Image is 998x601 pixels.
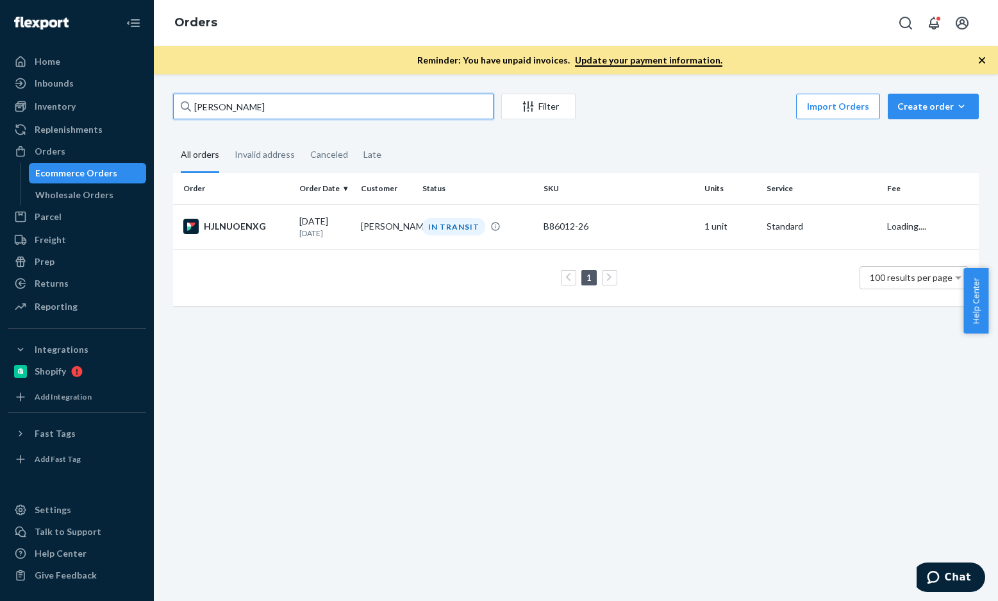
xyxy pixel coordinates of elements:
button: Fast Tags [8,423,146,444]
a: Home [8,51,146,72]
a: Settings [8,500,146,520]
div: Help Center [35,547,87,560]
div: Create order [897,100,969,113]
div: Late [363,138,381,171]
ol: breadcrumbs [164,4,228,42]
div: Replenishments [35,123,103,136]
button: Give Feedback [8,565,146,586]
div: Reporting [35,300,78,313]
button: Open Search Box [893,10,919,36]
button: Filter [501,94,576,119]
a: Update your payment information. [575,55,722,67]
button: Open account menu [949,10,975,36]
th: SKU [538,173,699,204]
div: Add Fast Tag [35,453,81,464]
button: Open notifications [921,10,947,36]
div: [DATE] [299,215,351,239]
td: [PERSON_NAME] [356,204,417,249]
div: Customer [361,183,412,194]
span: 100 results per page [870,272,952,283]
th: Service [761,173,883,204]
div: Filter [502,100,575,113]
a: Add Fast Tag [8,449,146,470]
a: Help Center [8,543,146,564]
a: Shopify [8,361,146,382]
button: Create order [888,94,979,119]
th: Units [699,173,761,204]
a: Freight [8,230,146,250]
td: 1 unit [699,204,761,249]
div: Orders [35,145,65,158]
div: Home [35,55,60,68]
div: Inventory [35,100,76,113]
a: Inventory [8,96,146,117]
th: Status [417,173,538,204]
td: Loading.... [882,204,979,249]
button: Talk to Support [8,521,146,542]
div: Add Integration [35,391,92,402]
a: Reporting [8,296,146,317]
div: Freight [35,233,66,246]
div: Parcel [35,210,62,223]
button: Close Navigation [121,10,146,36]
div: Talk to Support [35,525,101,538]
button: Help Center [963,268,988,334]
iframe: Opens a widget where you can chat to one of our agents [917,563,985,595]
a: Replenishments [8,119,146,140]
a: Inbounds [8,73,146,94]
a: Returns [8,273,146,294]
a: Ecommerce Orders [29,163,147,183]
a: Orders [174,15,217,30]
th: Order [173,173,294,204]
p: [DATE] [299,228,351,239]
div: Prep [35,255,54,268]
div: IN TRANSIT [422,218,485,235]
button: Import Orders [796,94,880,119]
div: Wholesale Orders [35,189,113,201]
div: Give Feedback [35,569,97,582]
div: Inbounds [35,77,74,90]
button: Integrations [8,339,146,360]
div: Invalid address [235,138,295,171]
input: Search orders [173,94,494,119]
a: Parcel [8,207,146,227]
p: Reminder: You have unpaid invoices. [417,54,722,67]
th: Order Date [294,173,356,204]
div: Shopify [35,365,66,378]
p: Standard [767,220,877,233]
div: Fast Tags [35,427,76,440]
a: Prep [8,251,146,272]
div: HJLNUOENXG [183,219,289,234]
div: Canceled [310,138,348,171]
a: Add Integration [8,387,146,407]
div: All orders [181,138,219,173]
a: Orders [8,141,146,162]
div: Returns [35,277,69,290]
div: Settings [35,504,71,516]
a: Page 1 is your current page [584,272,594,283]
a: Wholesale Orders [29,185,147,205]
th: Fee [882,173,979,204]
div: Integrations [35,343,88,356]
img: Flexport logo [14,17,69,30]
div: B86012-26 [544,220,694,233]
div: Ecommerce Orders [35,167,117,180]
